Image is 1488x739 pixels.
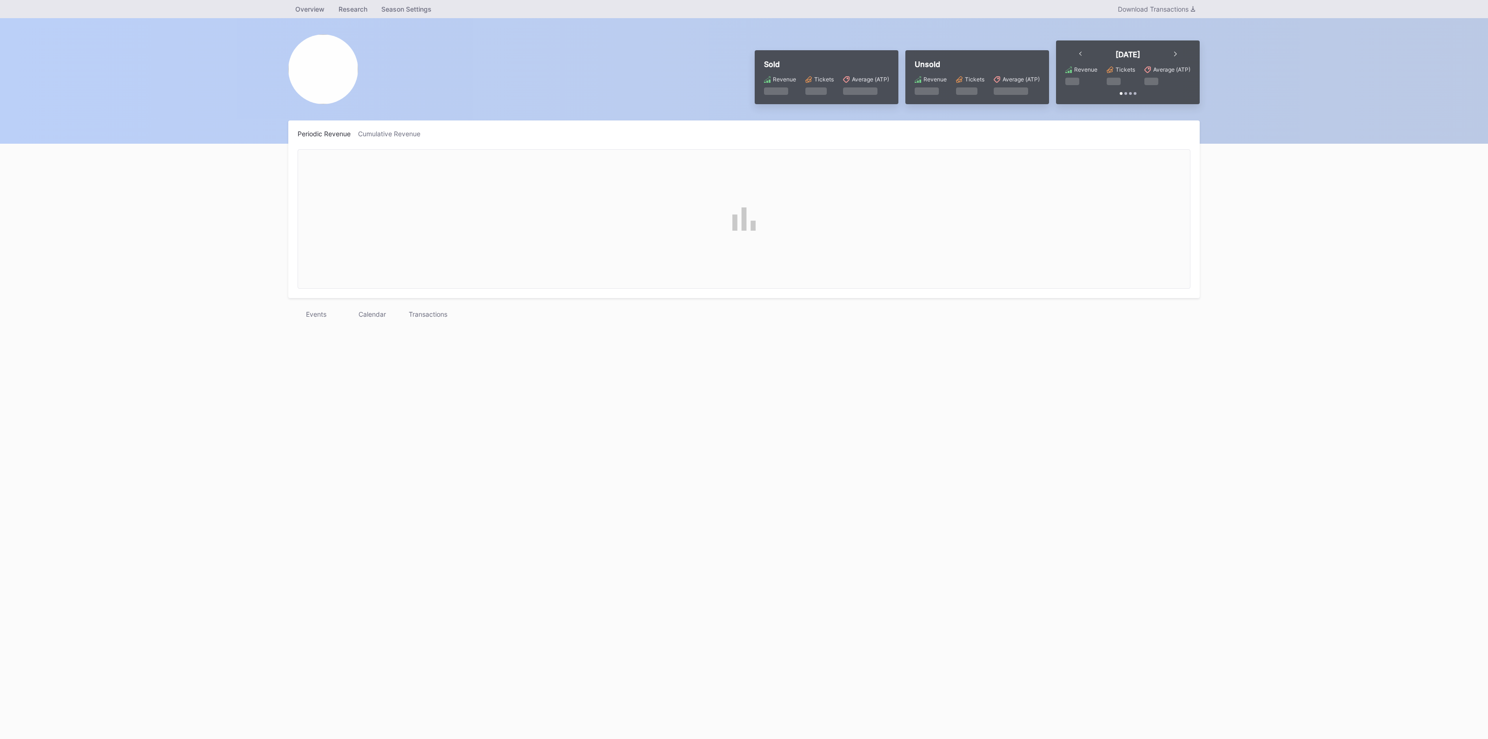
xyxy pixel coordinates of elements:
[288,2,332,16] a: Overview
[358,130,428,138] div: Cumulative Revenue
[852,76,889,83] div: Average (ATP)
[814,76,834,83] div: Tickets
[965,76,984,83] div: Tickets
[332,2,374,16] a: Research
[1113,3,1200,15] button: Download Transactions
[1116,50,1140,59] div: [DATE]
[1074,66,1097,73] div: Revenue
[773,76,796,83] div: Revenue
[1003,76,1040,83] div: Average (ATP)
[374,2,438,16] a: Season Settings
[288,307,344,321] div: Events
[1116,66,1135,73] div: Tickets
[923,76,947,83] div: Revenue
[400,307,456,321] div: Transactions
[1153,66,1190,73] div: Average (ATP)
[298,130,358,138] div: Periodic Revenue
[344,307,400,321] div: Calendar
[915,60,1040,69] div: Unsold
[1118,5,1195,13] div: Download Transactions
[764,60,889,69] div: Sold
